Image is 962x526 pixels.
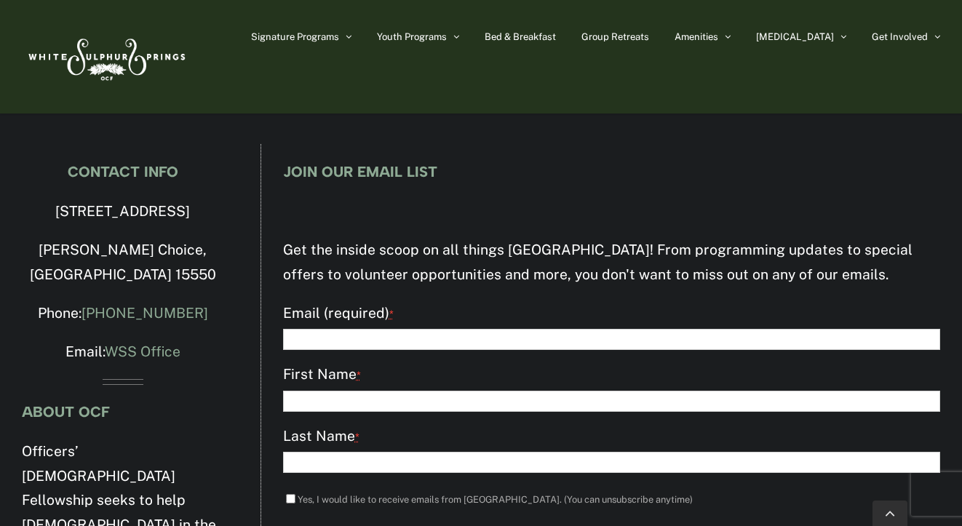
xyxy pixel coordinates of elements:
h4: CONTACT INFO [22,164,224,180]
span: [MEDICAL_DATA] [756,32,834,41]
span: Group Retreats [581,32,649,41]
p: Email: [22,340,224,364]
label: Email (required) [283,301,940,327]
abbr: required [389,308,394,320]
h4: ABOUT OCF [22,404,224,420]
abbr: required [357,369,361,381]
label: Yes, I would like to receive emails from [GEOGRAPHIC_DATA]. (You can unsubscribe anytime) [298,494,693,505]
label: Last Name [283,424,940,450]
span: Youth Programs [377,32,447,41]
img: White Sulphur Springs Logo [22,23,189,91]
p: [PERSON_NAME] Choice, [GEOGRAPHIC_DATA] 15550 [22,238,224,287]
span: Signature Programs [251,32,339,41]
a: [PHONE_NUMBER] [82,305,208,321]
span: Bed & Breakfast [485,32,556,41]
abbr: required [355,431,359,443]
p: [STREET_ADDRESS] [22,199,224,224]
span: Amenities [675,32,718,41]
p: Get the inside scoop on all things [GEOGRAPHIC_DATA]! From programming updates to special offers ... [283,238,940,287]
a: WSS Office [105,343,180,359]
p: Phone: [22,301,224,326]
h4: JOIN OUR EMAIL LIST [283,164,940,180]
label: First Name [283,362,940,388]
span: Get Involved [872,32,928,41]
